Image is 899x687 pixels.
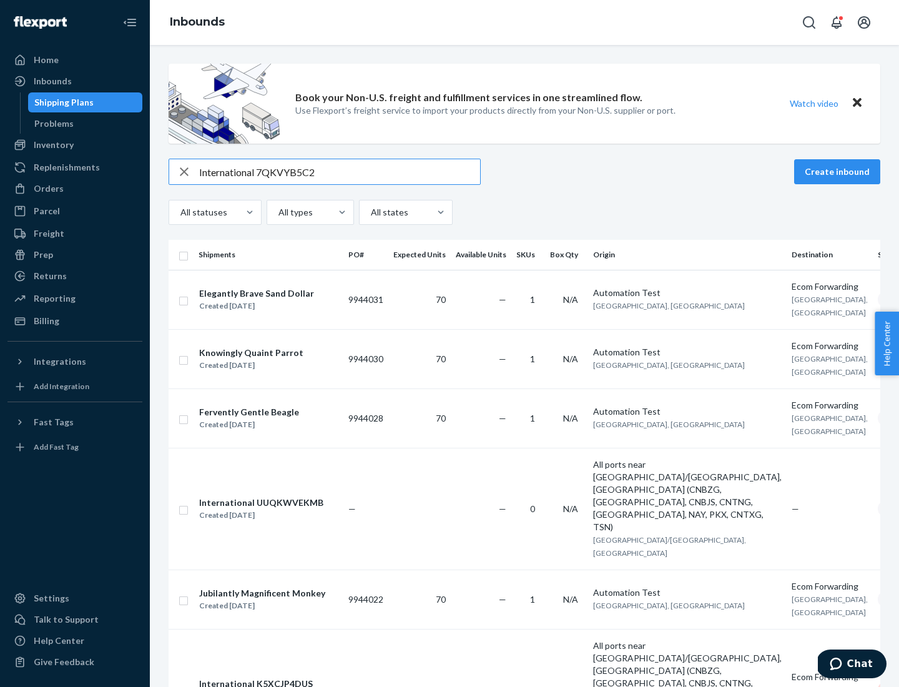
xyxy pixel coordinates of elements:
a: Billing [7,311,142,331]
span: 1 [530,294,535,305]
div: Ecom Forwarding [792,280,868,293]
span: — [499,413,506,423]
div: Ecom Forwarding [792,340,868,352]
span: — [499,353,506,364]
input: All states [370,206,371,219]
th: PO# [343,240,388,270]
a: Problems [28,114,143,134]
div: Automation Test [593,346,782,358]
span: N/A [563,294,578,305]
div: Knowingly Quaint Parrot [199,347,303,359]
th: Shipments [194,240,343,270]
th: Expected Units [388,240,451,270]
iframe: Opens a widget where you can chat to one of our agents [818,650,887,681]
button: Fast Tags [7,412,142,432]
td: 9944022 [343,570,388,629]
input: All types [277,206,278,219]
button: Close [849,94,865,112]
a: Replenishments [7,157,142,177]
div: Help Center [34,635,84,647]
a: Orders [7,179,142,199]
div: Created [DATE] [199,600,325,612]
div: Add Fast Tag [34,442,79,452]
th: Origin [588,240,787,270]
span: [GEOGRAPHIC_DATA], [GEOGRAPHIC_DATA] [593,360,745,370]
input: All statuses [179,206,180,219]
span: Help Center [875,312,899,375]
div: Give Feedback [34,656,94,668]
div: Inbounds [34,75,72,87]
button: Close Navigation [117,10,142,35]
div: Reporting [34,292,76,305]
a: Prep [7,245,142,265]
div: Ecom Forwarding [792,580,868,593]
ol: breadcrumbs [160,4,235,41]
p: Book your Non-U.S. freight and fulfillment services in one streamlined flow. [295,91,642,105]
a: Inbounds [7,71,142,91]
span: 70 [436,413,446,423]
div: Created [DATE] [199,418,299,431]
a: Reporting [7,289,142,309]
div: Prep [34,249,53,261]
div: Integrations [34,355,86,368]
span: — [499,503,506,514]
span: N/A [563,503,578,514]
span: — [499,594,506,605]
span: [GEOGRAPHIC_DATA], [GEOGRAPHIC_DATA] [593,301,745,310]
span: 1 [530,594,535,605]
div: Elegantly Brave Sand Dollar [199,287,314,300]
div: Replenishments [34,161,100,174]
div: Fast Tags [34,416,74,428]
div: All ports near [GEOGRAPHIC_DATA]/[GEOGRAPHIC_DATA], [GEOGRAPHIC_DATA] (CNBZG, [GEOGRAPHIC_DATA], ... [593,458,782,533]
button: Give Feedback [7,652,142,672]
a: Help Center [7,631,142,651]
span: [GEOGRAPHIC_DATA], [GEOGRAPHIC_DATA] [792,295,868,317]
button: Open account menu [852,10,877,35]
div: Problems [34,117,74,130]
a: Settings [7,588,142,608]
img: Flexport logo [14,16,67,29]
td: 9944028 [343,388,388,448]
th: Destination [787,240,873,270]
div: Fervently Gentle Beagle [199,406,299,418]
span: N/A [563,413,578,423]
th: SKUs [511,240,545,270]
span: — [348,503,356,514]
p: Use Flexport’s freight service to import your products directly from your Non-U.S. supplier or port. [295,104,675,117]
div: Returns [34,270,67,282]
th: Available Units [451,240,511,270]
div: Inventory [34,139,74,151]
div: Automation Test [593,586,782,599]
div: Add Integration [34,381,89,392]
th: Box Qty [545,240,588,270]
a: Returns [7,266,142,286]
button: Create inbound [794,159,880,184]
div: International UUQKWVEKMB [199,497,323,509]
span: [GEOGRAPHIC_DATA]/[GEOGRAPHIC_DATA], [GEOGRAPHIC_DATA] [593,535,746,558]
span: [GEOGRAPHIC_DATA], [GEOGRAPHIC_DATA] [593,601,745,610]
span: [GEOGRAPHIC_DATA], [GEOGRAPHIC_DATA] [593,420,745,429]
a: Parcel [7,201,142,221]
button: Open Search Box [797,10,822,35]
button: Integrations [7,352,142,372]
td: 9944030 [343,329,388,388]
div: Billing [34,315,59,327]
div: Ecom Forwarding [792,399,868,412]
div: Freight [34,227,64,240]
span: 70 [436,353,446,364]
span: 70 [436,294,446,305]
a: Inventory [7,135,142,155]
span: 1 [530,413,535,423]
a: Add Fast Tag [7,437,142,457]
span: [GEOGRAPHIC_DATA], [GEOGRAPHIC_DATA] [792,354,868,377]
div: Automation Test [593,405,782,418]
div: Created [DATE] [199,300,314,312]
span: 0 [530,503,535,514]
button: Talk to Support [7,610,142,630]
a: Freight [7,224,142,244]
div: Automation Test [593,287,782,299]
span: N/A [563,594,578,605]
span: 1 [530,353,535,364]
a: Inbounds [170,15,225,29]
